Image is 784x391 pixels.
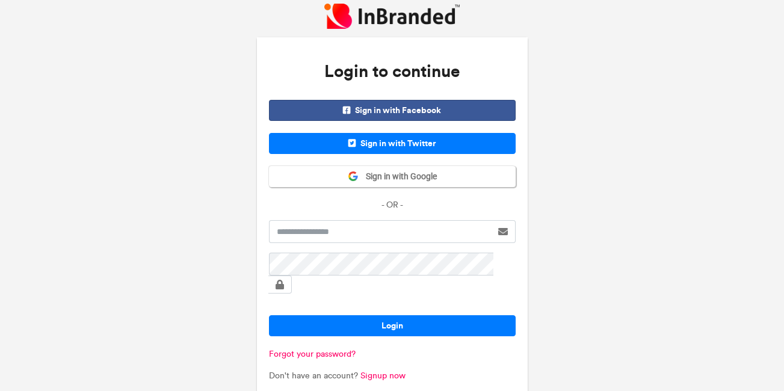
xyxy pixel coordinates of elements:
[269,349,356,359] a: Forgot your password?
[269,133,516,154] span: Sign in with Twitter
[269,370,516,382] p: Don't have an account?
[324,4,460,28] img: InBranded Logo
[269,166,516,187] button: Sign in with Google
[269,49,516,94] h3: Login to continue
[360,371,406,381] a: Signup now
[269,100,516,121] span: Sign in with Facebook
[269,315,516,336] button: Login
[359,171,437,183] span: Sign in with Google
[269,199,516,211] p: - OR -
